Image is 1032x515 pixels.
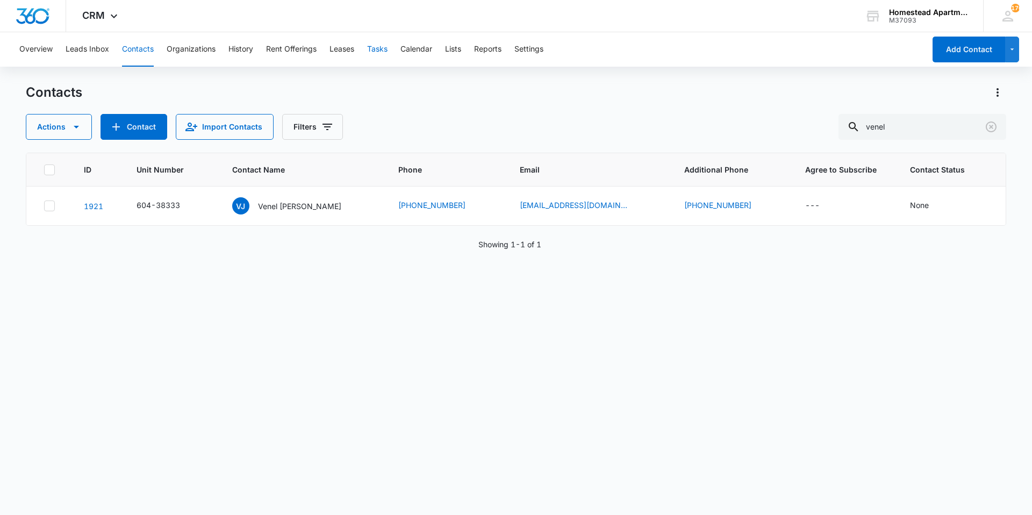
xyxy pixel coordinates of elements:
button: Add Contact [101,114,167,140]
input: Search Contacts [838,114,1006,140]
button: Reports [474,32,501,67]
div: Contact Name - Venel Joseph Dicia Cadet - Select to Edit Field [232,197,361,214]
span: Agree to Subscribe [805,164,884,175]
button: Import Contacts [176,114,274,140]
button: Lists [445,32,461,67]
button: Actions [26,114,92,140]
button: Rent Offerings [266,32,317,67]
button: Overview [19,32,53,67]
span: Additional Phone [684,164,779,175]
span: Email [520,164,643,175]
div: --- [805,199,820,212]
span: CRM [82,10,105,21]
div: Email - veneljoseph078@gmail.com - Select to Edit Field [520,199,647,212]
div: account name [889,8,967,17]
p: Venel [PERSON_NAME] [258,201,341,212]
div: Phone - (863) 330-5010 - Select to Edit Field [398,199,485,212]
button: Leases [329,32,354,67]
button: Clear [983,118,1000,135]
button: Organizations [167,32,216,67]
button: Calendar [400,32,432,67]
div: 604-38333 [137,199,180,211]
button: Leads Inbox [66,32,109,67]
button: Add Contact [933,37,1005,62]
span: Contact Name [232,164,357,175]
a: Navigate to contact details page for Venel Joseph Dicia Cadet [84,202,103,211]
button: History [228,32,253,67]
span: VJ [232,197,249,214]
div: account id [889,17,967,24]
span: Contact Status [910,164,973,175]
button: Actions [989,84,1006,101]
div: notifications count [1011,4,1020,12]
button: Tasks [367,32,388,67]
div: Unit Number - 604-38333 - Select to Edit Field [137,199,199,212]
div: Additional Phone - (970) 539-7490 - Select to Edit Field [684,199,771,212]
div: Contact Status - None - Select to Edit Field [910,199,948,212]
span: 170 [1011,4,1020,12]
button: Contacts [122,32,154,67]
a: [PHONE_NUMBER] [684,199,751,211]
button: Filters [282,114,343,140]
a: [PHONE_NUMBER] [398,199,465,211]
span: Phone [398,164,478,175]
a: [EMAIL_ADDRESS][DOMAIN_NAME] [520,199,627,211]
div: Agree to Subscribe - - Select to Edit Field [805,199,839,212]
span: Unit Number [137,164,206,175]
button: Settings [514,32,543,67]
p: Showing 1-1 of 1 [478,239,541,250]
span: ID [84,164,95,175]
div: None [910,199,929,211]
h1: Contacts [26,84,82,101]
